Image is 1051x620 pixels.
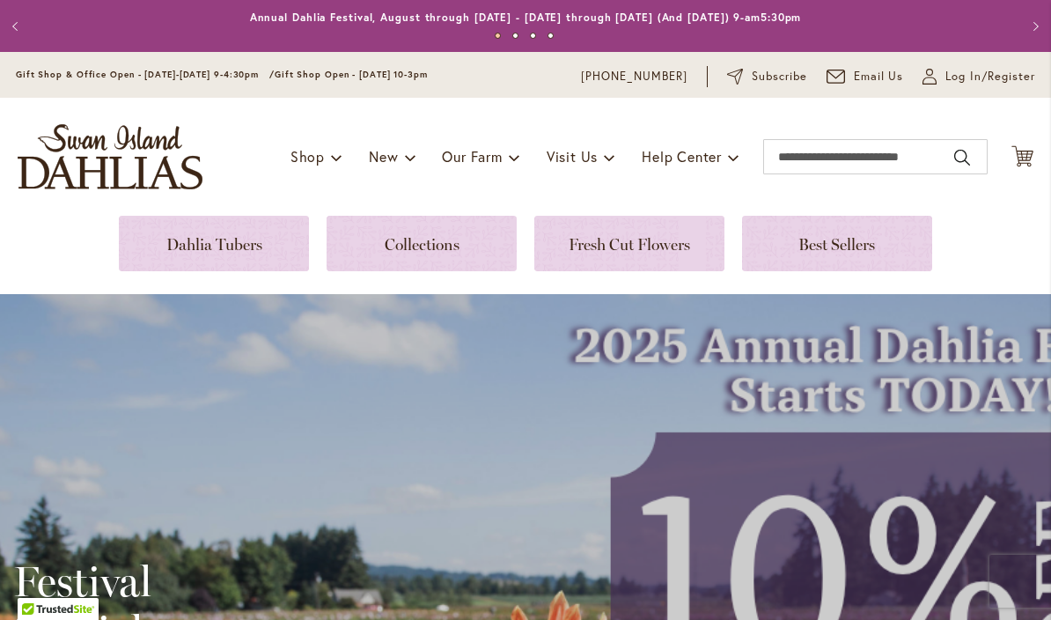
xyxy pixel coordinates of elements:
button: 1 of 4 [495,33,501,39]
a: Annual Dahlia Festival, August through [DATE] - [DATE] through [DATE] (And [DATE]) 9-am5:30pm [250,11,802,24]
span: Email Us [854,68,904,85]
button: 4 of 4 [548,33,554,39]
a: Subscribe [727,68,807,85]
a: Log In/Register [922,68,1035,85]
span: Gift Shop Open - [DATE] 10-3pm [275,69,428,80]
a: Email Us [827,68,904,85]
button: Next [1016,9,1051,44]
a: store logo [18,124,202,189]
span: Shop [290,147,325,166]
button: 2 of 4 [512,33,518,39]
button: 3 of 4 [530,33,536,39]
span: Help Center [642,147,722,166]
span: New [369,147,398,166]
a: [PHONE_NUMBER] [581,68,687,85]
span: Subscribe [752,68,807,85]
span: Visit Us [547,147,598,166]
span: Our Farm [442,147,502,166]
span: Log In/Register [945,68,1035,85]
span: Gift Shop & Office Open - [DATE]-[DATE] 9-4:30pm / [16,69,275,80]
